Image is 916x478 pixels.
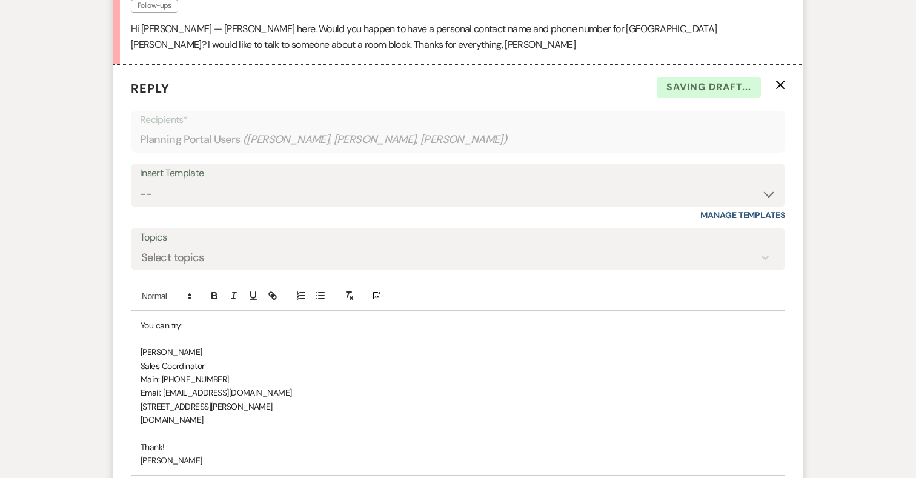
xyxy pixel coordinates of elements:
[140,229,776,247] label: Topics
[141,454,775,467] p: [PERSON_NAME]
[243,131,508,148] span: ( [PERSON_NAME], [PERSON_NAME], [PERSON_NAME] )
[700,210,785,221] a: Manage Templates
[131,21,785,52] p: Hi [PERSON_NAME] — [PERSON_NAME] here. Would you happen to have a personal contact name and phone...
[141,319,775,332] p: You can try:
[140,165,776,182] div: Insert Template
[657,77,761,98] span: Saving draft...
[141,374,229,385] span: Main: [PHONE_NUMBER]
[141,440,775,454] p: Thank!
[141,347,202,357] span: [PERSON_NAME]
[141,387,291,398] span: Email: [EMAIL_ADDRESS][DOMAIN_NAME]
[141,250,204,266] div: Select topics
[141,401,273,412] span: [STREET_ADDRESS][PERSON_NAME]
[131,81,170,96] span: Reply
[141,360,204,371] span: Sales Coordinator
[140,112,776,128] p: Recipients*
[141,414,204,425] span: [DOMAIN_NAME]
[140,128,776,151] div: Planning Portal Users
